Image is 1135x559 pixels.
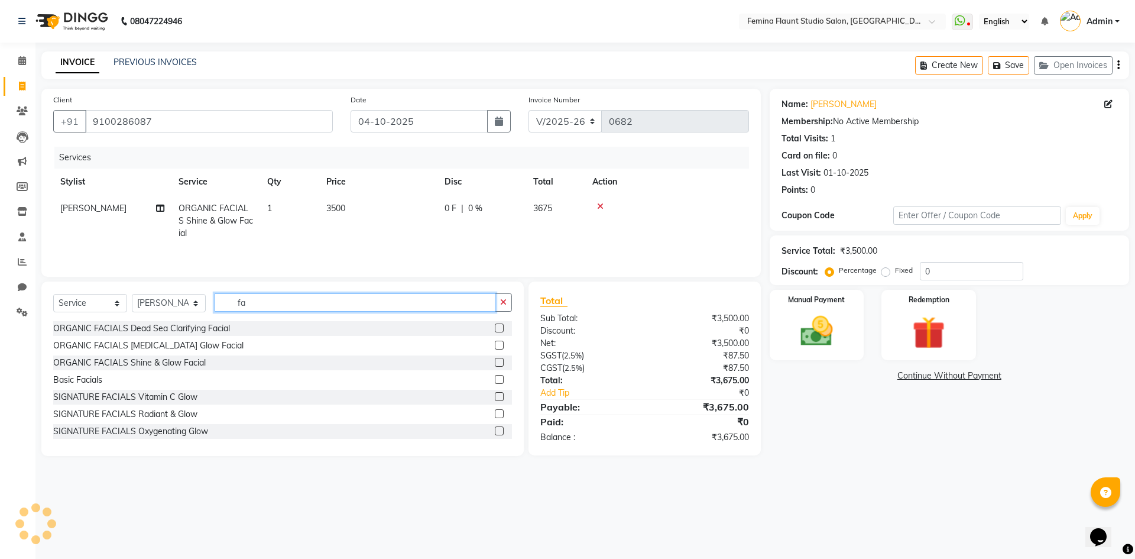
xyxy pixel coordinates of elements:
[53,95,72,105] label: Client
[1085,512,1123,547] iframe: chat widget
[781,167,821,179] div: Last Visit:
[644,350,757,362] div: ₹87.50
[915,56,983,75] button: Create New
[53,357,206,369] div: ORGANIC FACIALS Shine & Glow Facial
[531,374,644,387] div: Total:
[1066,207,1100,225] button: Apply
[893,206,1061,225] input: Enter Offer / Coupon Code
[781,98,808,111] div: Name:
[810,98,877,111] a: [PERSON_NAME]
[130,5,182,38] b: 08047224946
[531,431,644,444] div: Balance :
[53,169,171,195] th: Stylist
[351,95,367,105] label: Date
[53,322,230,335] div: ORGANIC FACIALS Dead Sea Clarifying Facial
[260,169,319,195] th: Qty
[215,293,495,312] input: Search or Scan
[565,363,582,373] span: 2.5%
[840,245,877,257] div: ₹3,500.00
[437,169,526,195] th: Disc
[531,400,644,414] div: Payable:
[267,203,272,214] span: 1
[54,147,758,169] div: Services
[644,374,757,387] div: ₹3,675.00
[531,312,644,325] div: Sub Total:
[113,57,197,67] a: PREVIOUS INVOICES
[823,167,868,179] div: 01-10-2025
[60,203,127,214] span: [PERSON_NAME]
[30,5,111,38] img: logo
[461,202,463,215] span: |
[1087,15,1113,28] span: Admin
[781,133,828,145] div: Total Visits:
[531,387,663,399] a: Add Tip
[644,415,757,429] div: ₹0
[781,209,893,222] div: Coupon Code
[531,337,644,350] div: Net:
[781,184,808,196] div: Points:
[528,95,580,105] label: Invoice Number
[531,415,644,429] div: Paid:
[832,150,837,162] div: 0
[644,362,757,374] div: ₹87.50
[564,351,582,360] span: 2.5%
[56,52,99,73] a: INVOICE
[1060,11,1081,31] img: Admin
[644,400,757,414] div: ₹3,675.00
[788,295,845,305] label: Manual Payment
[53,391,197,403] div: SIGNATURE FACIALS Vitamin C Glow
[171,169,260,195] th: Service
[895,265,913,276] label: Fixed
[531,350,644,362] div: ( )
[644,431,757,444] div: ₹3,675.00
[53,408,197,421] div: SIGNATURE FACIALS Radiant & Glow
[468,202,482,215] span: 0 %
[663,387,757,399] div: ₹0
[772,370,1127,382] a: Continue Without Payment
[445,202,456,215] span: 0 F
[53,340,244,352] div: ORGANIC FACIALS [MEDICAL_DATA] Glow Facial
[902,312,955,353] img: _gift.svg
[533,203,552,214] span: 3675
[526,169,585,195] th: Total
[531,362,644,374] div: ( )
[781,115,833,128] div: Membership:
[644,312,757,325] div: ₹3,500.00
[85,110,333,133] input: Search by Name/Mobile/Email/Code
[831,133,835,145] div: 1
[179,203,253,238] span: ORGANIC FACIALS Shine & Glow Facial
[781,266,818,278] div: Discount:
[839,265,877,276] label: Percentage
[326,203,345,214] span: 3500
[988,56,1029,75] button: Save
[531,325,644,337] div: Discount:
[53,374,102,386] div: Basic Facials
[781,245,835,257] div: Service Total:
[644,325,757,337] div: ₹0
[644,337,757,350] div: ₹3,500.00
[781,115,1117,128] div: No Active Membership
[540,350,562,361] span: SGST
[1034,56,1113,75] button: Open Invoices
[585,169,749,195] th: Action
[540,363,562,373] span: CGST
[53,425,208,438] div: SIGNATURE FACIALS Oxygenating Glow
[53,110,86,133] button: +91
[810,184,815,196] div: 0
[540,295,567,307] span: Total
[909,295,949,305] label: Redemption
[781,150,830,162] div: Card on file:
[319,169,437,195] th: Price
[790,312,844,350] img: _cash.svg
